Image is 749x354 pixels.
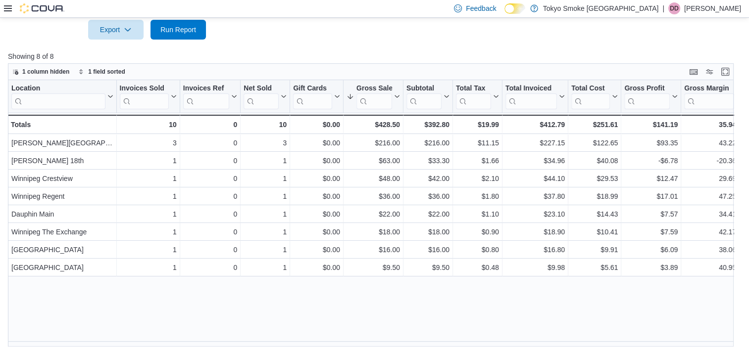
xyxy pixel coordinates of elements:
button: Subtotal [406,84,449,109]
div: 1 [244,155,287,167]
div: $0.00 [293,226,340,238]
div: $7.59 [624,226,678,238]
div: $22.00 [347,208,400,220]
div: $36.00 [406,190,449,202]
div: $37.80 [505,190,565,202]
div: 1 [120,226,177,238]
div: Winnipeg Regent [11,190,113,202]
div: 0 [183,244,237,256]
div: Gross Margin [684,84,734,93]
div: $33.30 [406,155,449,167]
div: $0.00 [293,155,340,167]
div: Invoices Ref [183,84,229,93]
div: 0 [183,155,237,167]
div: 0 [183,119,237,131]
div: $34.96 [505,155,565,167]
button: Invoices Ref [183,84,237,109]
div: $11.15 [456,137,499,149]
input: Dark Mode [504,3,525,14]
div: Total Cost [571,84,610,93]
div: 34.41% [684,208,742,220]
div: 0 [183,208,237,220]
div: -$6.78 [624,155,678,167]
div: $9.50 [406,262,449,273]
div: $9.98 [505,262,565,273]
div: 3 [120,137,177,149]
div: $0.00 [293,137,340,149]
div: 47.25% [684,190,742,202]
div: 1 [120,173,177,184]
div: $29.53 [571,173,618,184]
span: Run Report [160,25,196,35]
div: 0 [183,262,237,273]
div: $17.01 [624,190,678,202]
div: Subtotal [406,84,442,109]
div: Total Cost [571,84,610,109]
button: Display options [703,66,715,78]
div: Invoices Sold [120,84,169,109]
div: $0.00 [293,119,340,131]
div: $10.41 [571,226,618,238]
div: 42.17% [684,226,742,238]
div: $428.50 [347,119,400,131]
div: $1.10 [456,208,499,220]
p: | [662,2,664,14]
div: 1 [120,155,177,167]
button: Export [88,20,144,40]
div: $0.00 [293,244,340,256]
div: Gross Sales [356,84,392,93]
div: Net Sold [244,84,279,93]
button: Keyboard shortcuts [688,66,699,78]
div: $0.90 [456,226,499,238]
div: $0.00 [293,208,340,220]
div: $227.15 [505,137,565,149]
div: $1.66 [456,155,499,167]
span: DD [670,2,678,14]
div: $6.09 [624,244,678,256]
div: $0.00 [293,173,340,184]
span: 1 field sorted [88,68,125,76]
button: Total Tax [456,84,499,109]
div: Invoices Sold [120,84,169,93]
div: $412.79 [505,119,565,131]
div: Invoices Ref [183,84,229,109]
button: Total Cost [571,84,618,109]
button: 1 field sorted [74,66,129,78]
div: Gift Card Sales [293,84,332,109]
div: $0.00 [293,190,340,202]
div: 1 [244,244,287,256]
div: Subtotal [406,84,442,93]
div: $392.80 [406,119,449,131]
div: $40.08 [571,155,618,167]
div: 1 [244,208,287,220]
div: $23.10 [505,208,565,220]
div: Darian Demeria [668,2,680,14]
div: 35.94% [684,119,742,131]
div: $0.48 [456,262,499,273]
span: 1 column hidden [22,68,69,76]
img: Cova [20,3,64,13]
p: Tokyo Smoke [GEOGRAPHIC_DATA] [543,2,659,14]
div: Dauphin Main [11,208,113,220]
div: 0 [183,137,237,149]
div: $36.00 [347,190,400,202]
div: 0 [183,226,237,238]
div: $12.47 [624,173,678,184]
button: Enter fullscreen [719,66,731,78]
div: $0.80 [456,244,499,256]
div: $9.91 [571,244,618,256]
button: Gross Profit [624,84,678,109]
div: $0.00 [293,262,340,273]
button: Invoices Sold [120,84,177,109]
div: $18.00 [406,226,449,238]
div: 40.95% [684,262,742,273]
div: $3.89 [624,262,678,273]
span: Export [94,20,138,40]
div: $5.61 [571,262,618,273]
div: $251.61 [571,119,618,131]
div: $2.10 [456,173,499,184]
div: $7.57 [624,208,678,220]
div: 3 [244,137,287,149]
div: 1 [120,244,177,256]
